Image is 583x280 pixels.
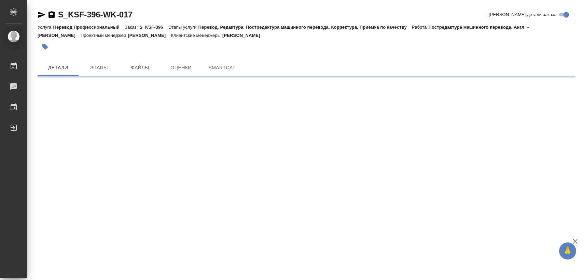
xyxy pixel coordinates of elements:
[140,25,168,30] p: S_KSF-396
[38,11,46,19] button: Скопировать ссылку для ЯМессенджера
[128,33,171,38] p: [PERSON_NAME]
[559,242,576,260] button: 🙏
[562,244,573,258] span: 🙏
[53,25,125,30] p: Перевод Профессиональный
[124,64,156,72] span: Файлы
[206,64,238,72] span: SmartCat
[222,33,265,38] p: [PERSON_NAME]
[81,33,128,38] p: Проектный менеджер
[38,25,53,30] p: Услуга
[168,25,198,30] p: Этапы услуги
[165,64,197,72] span: Оценки
[58,10,133,19] a: S_KSF-396-WK-017
[42,64,74,72] span: Детали
[198,25,412,30] p: Перевод, Редактура, Постредактура машинного перевода, Корректура, Приёмка по качеству
[38,39,53,54] button: Добавить тэг
[489,11,557,18] span: [PERSON_NAME] детали заказа
[125,25,139,30] p: Заказ:
[47,11,56,19] button: Скопировать ссылку
[412,25,429,30] p: Работа
[171,33,222,38] p: Клиентские менеджеры
[83,64,115,72] span: Этапы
